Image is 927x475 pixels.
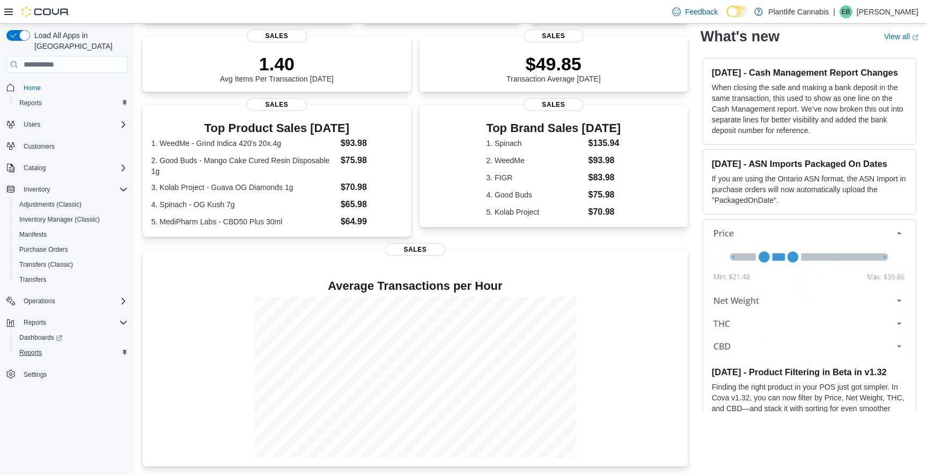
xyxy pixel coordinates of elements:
[24,142,55,151] span: Customers
[857,5,918,18] p: [PERSON_NAME]
[15,213,104,226] a: Inventory Manager (Classic)
[726,17,727,18] span: Dark Mode
[2,138,132,154] button: Customers
[833,5,835,18] p: |
[588,137,621,150] dd: $135.94
[15,243,128,256] span: Purchase Orders
[486,138,584,149] dt: 1. Spinach
[151,182,336,193] dt: 3. Kolab Project - Guava OG Diamonds 1g
[21,6,70,17] img: Cova
[341,198,402,211] dd: $65.98
[341,154,402,167] dd: $75.98
[588,206,621,218] dd: $70.98
[24,185,50,194] span: Inventory
[24,120,40,129] span: Users
[11,197,132,212] button: Adjustments (Classic)
[768,5,829,18] p: Plantlife Cannabis
[884,32,918,41] a: View allExternal link
[15,258,77,271] a: Transfers (Classic)
[524,30,584,42] span: Sales
[19,215,100,224] span: Inventory Manager (Classic)
[506,53,601,75] p: $49.85
[712,82,907,136] p: When closing the safe and making a bank deposit in the same transaction, this used to show as one...
[506,53,601,83] div: Transaction Average [DATE]
[341,215,402,228] dd: $64.99
[19,333,62,342] span: Dashboards
[2,117,132,132] button: Users
[19,316,50,329] button: Reports
[712,67,907,78] h3: [DATE] - Cash Management Report Changes
[220,53,334,75] p: 1.40
[151,122,402,135] h3: Top Product Sales [DATE]
[726,6,749,17] input: Dark Mode
[15,228,51,241] a: Manifests
[486,172,584,183] dt: 3. FIGR
[19,348,42,357] span: Reports
[15,346,128,359] span: Reports
[15,97,128,109] span: Reports
[912,34,918,40] svg: External link
[15,273,128,286] span: Transfers
[151,280,679,293] h4: Average Transactions per Hour
[19,140,59,153] a: Customers
[668,1,722,23] a: Feedback
[11,345,132,360] button: Reports
[24,318,46,327] span: Reports
[19,82,45,94] a: Home
[24,164,46,172] span: Catalog
[11,227,132,242] button: Manifests
[11,272,132,287] button: Transfers
[588,188,621,201] dd: $75.98
[19,162,50,174] button: Catalog
[24,84,41,92] span: Home
[151,155,336,177] dt: 2. Good Buds - Mango Cake Cured Resin Disposable 1g
[15,198,128,211] span: Adjustments (Classic)
[486,155,584,166] dt: 2. WeedMe
[24,297,55,305] span: Operations
[685,6,718,17] span: Feedback
[15,243,72,256] a: Purchase Orders
[15,97,46,109] a: Reports
[11,242,132,257] button: Purchase Orders
[24,370,47,379] span: Settings
[15,331,67,344] a: Dashboards
[6,75,128,410] nav: Complex example
[11,212,132,227] button: Inventory Manager (Classic)
[19,200,82,209] span: Adjustments (Classic)
[15,346,46,359] a: Reports
[19,118,128,131] span: Users
[385,243,445,256] span: Sales
[486,189,584,200] dt: 4. Good Buds
[2,294,132,309] button: Operations
[11,96,132,111] button: Reports
[19,230,47,239] span: Manifests
[15,273,50,286] a: Transfers
[486,122,621,135] h3: Top Brand Sales [DATE]
[151,138,336,149] dt: 1. WeedMe - Grind Indica 420's 20x.4g
[2,160,132,176] button: Catalog
[2,367,132,382] button: Settings
[19,368,51,381] a: Settings
[151,199,336,210] dt: 4. Spinach - OG Kush 7g
[712,173,907,206] p: If you are using the Ontario ASN format, the ASN Import in purchase orders will now automatically...
[151,216,336,227] dt: 5. MediPharm Labs - CBD50 Plus 30ml
[19,260,73,269] span: Transfers (Classic)
[247,30,307,42] span: Sales
[220,53,334,83] div: Avg Items Per Transaction [DATE]
[524,98,584,111] span: Sales
[19,316,128,329] span: Reports
[19,183,128,196] span: Inventory
[701,28,779,45] h2: What's new
[15,198,86,211] a: Adjustments (Classic)
[19,275,46,284] span: Transfers
[15,258,128,271] span: Transfers (Classic)
[19,162,128,174] span: Catalog
[11,257,132,272] button: Transfers (Classic)
[588,171,621,184] dd: $83.98
[840,5,852,18] div: Em Bradley
[712,366,907,377] h3: [DATE] - Product Filtering in Beta in v1.32
[15,228,128,241] span: Manifests
[842,5,850,18] span: EB
[712,381,907,445] p: Finding the right product in your POS just got simpler. In Cova v1.32, you can now filter by Pric...
[588,154,621,167] dd: $93.98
